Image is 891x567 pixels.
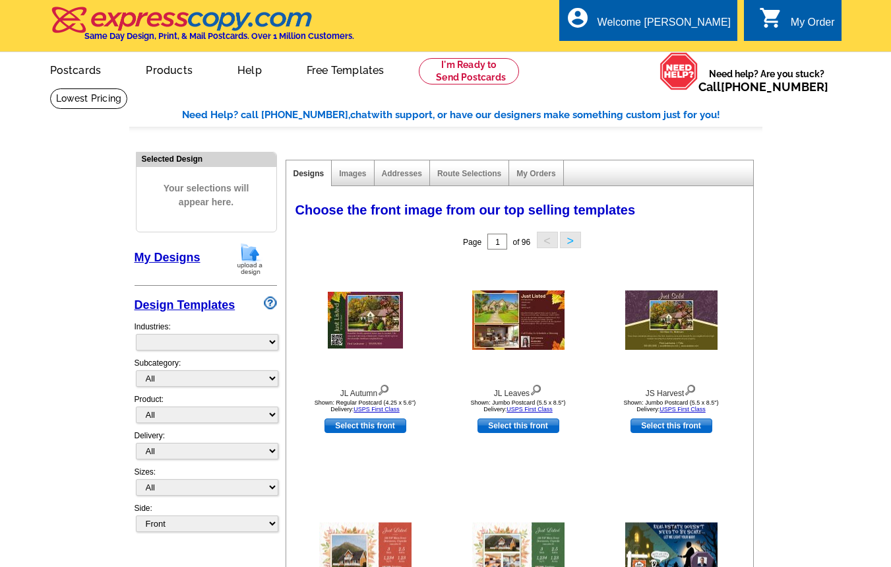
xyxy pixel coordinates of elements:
a: Postcards [29,53,123,84]
div: My Order [791,17,835,35]
a: Help [216,53,283,84]
a: My Designs [135,251,200,264]
span: Need help? Are you stuck? [698,67,835,94]
a: Products [125,53,214,84]
a: [PHONE_NUMBER] [721,80,828,94]
div: Side: [135,502,277,533]
a: use this design [630,418,712,433]
img: JS Harvest [625,290,718,350]
a: use this design [477,418,559,433]
a: Images [339,169,366,178]
button: > [560,232,581,248]
div: Sizes: [135,466,277,502]
a: Design Templates [135,298,235,312]
div: Shown: Jumbo Postcard (5.5 x 8.5") Delivery: [446,399,591,413]
i: shopping_cart [759,6,783,30]
a: Designs [293,169,324,178]
img: view design details [530,382,542,396]
a: Addresses [382,169,422,178]
h4: Same Day Design, Print, & Mail Postcards. Over 1 Million Customers. [84,31,354,41]
div: JL Leaves [446,382,591,399]
a: Same Day Design, Print, & Mail Postcards. Over 1 Million Customers. [50,16,354,41]
img: JL Leaves [472,290,565,350]
i: account_circle [566,6,590,30]
button: < [537,232,558,248]
img: view design details [684,382,696,396]
img: upload-design [233,242,267,276]
span: chat [350,109,371,121]
span: Call [698,80,828,94]
img: help [660,52,698,90]
div: Shown: Jumbo Postcard (5.5 x 8.5") Delivery: [599,399,744,413]
img: design-wizard-help-icon.png [264,296,277,310]
span: of 96 [512,238,530,247]
div: Selected Design [137,152,276,165]
div: JS Harvest [599,382,744,399]
a: Route Selections [437,169,501,178]
a: USPS First Class [507,406,553,413]
a: shopping_cart My Order [759,15,835,31]
span: Your selections will appear here. [146,168,266,222]
div: Need Help? call [PHONE_NUMBER], with support, or have our designers make something custom just fo... [182,108,762,123]
a: use this design [324,418,406,433]
img: JL Autumn [328,292,403,349]
div: Welcome [PERSON_NAME] [598,17,731,35]
div: Industries: [135,314,277,357]
a: Free Templates [286,53,406,84]
a: USPS First Class [660,406,706,413]
div: JL Autumn [293,382,438,399]
img: view design details [377,382,390,396]
div: Shown: Regular Postcard (4.25 x 5.6") Delivery: [293,399,438,413]
span: Choose the front image from our top selling templates [295,203,636,217]
a: My Orders [516,169,555,178]
div: Subcategory: [135,357,277,393]
div: Product: [135,393,277,430]
span: Page [463,238,481,247]
a: USPS First Class [353,406,400,413]
div: Delivery: [135,430,277,466]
